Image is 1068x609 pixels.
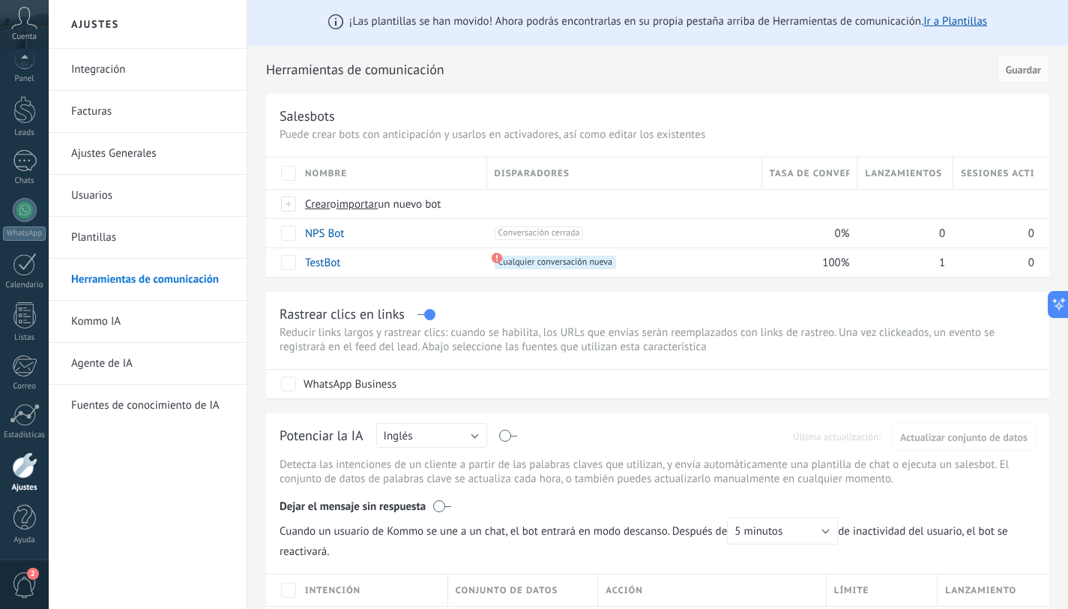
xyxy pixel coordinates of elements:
a: Plantillas [71,217,232,259]
div: 0 [857,219,946,247]
li: Plantillas [49,217,247,259]
h2: Herramientas de comunicación [266,55,992,85]
a: NPS Bot [305,226,344,241]
li: Usuarios [49,175,247,217]
a: Fuentes de conocimiento de IA [71,385,232,427]
p: Detecta las intenciones de un cliente a partir de las palabras claves que utilizan, y envía autom... [280,457,1036,486]
li: Kommo IA [49,301,247,343]
li: Integración [49,49,247,91]
a: Usuarios [71,175,232,217]
span: Tasa de conversión [770,166,850,181]
span: Lanzamientos totales [865,166,945,181]
span: 0 [939,226,945,241]
li: Fuentes de conocimiento de IA [49,385,247,426]
div: WhatsApp Business [304,377,396,392]
div: 0 [953,219,1034,247]
span: Crear [305,197,331,211]
span: Cuenta [12,32,37,42]
button: Inglés [376,423,487,448]
span: 0% [835,226,850,241]
div: Rastrear clics en links [280,305,405,322]
a: Agente de IA [71,343,232,385]
div: Dejar el mensaje sin respuesta [280,489,1036,517]
span: Cualquier conversación nueva [495,256,616,269]
span: Sesiones activas [961,166,1034,181]
div: 0% [762,219,851,247]
span: 1 [939,256,945,270]
div: Calendario [3,280,46,290]
span: 5 minutos [734,524,782,538]
div: 100% [762,248,851,277]
button: Guardar [998,55,1049,83]
span: Límite [834,583,869,598]
a: Kommo IA [71,301,232,343]
span: Guardar [1006,64,1041,75]
span: Inglés [384,429,413,443]
div: Listas [3,333,46,343]
span: de inactividad del usuario, el bot se reactivará. [280,517,1036,559]
p: Puede crear bots con anticipación y usarlos en activadores, así como editar los existentes [280,127,1036,142]
a: Ir a Plantillas [923,14,987,28]
span: importar [337,197,378,211]
li: Facturas [49,91,247,133]
span: Cuando un usuario de Kommo se une a un chat, el bot entrará en modo descanso. Después de [280,517,838,544]
a: Herramientas de comunicación [71,259,232,301]
div: Potenciar la IA [280,427,363,450]
div: Chats [3,176,46,186]
div: Salesbots [280,107,335,124]
span: ¡Las plantillas se han movido! Ahora podrás encontrarlas en su propia pestaña arriba de Herramien... [349,14,987,28]
span: 0 [1028,256,1034,270]
span: Acción [606,583,643,598]
span: 2 [27,568,39,580]
span: un nuevo bot [378,197,441,211]
span: Conversación cerrada [495,226,584,240]
div: Leads [3,128,46,138]
span: 0 [1028,226,1034,241]
a: Facturas [71,91,232,133]
span: Conjunto de datos [456,583,558,598]
span: Intención [305,583,360,598]
span: Nombre [305,166,347,181]
div: 0 [953,248,1034,277]
li: Ajustes Generales [49,133,247,175]
div: Panel [3,74,46,84]
div: Ayuda [3,535,46,545]
div: 1 [857,248,946,277]
span: Disparadores [495,166,570,181]
div: Estadísticas [3,430,46,440]
div: Ajustes [3,483,46,493]
a: TestBot [305,256,340,270]
a: Ajustes Generales [71,133,232,175]
p: Reducir links largos y rastrear clics: cuando se habilita, los URLs que envías serán reemplazados... [280,325,1036,354]
li: Herramientas de comunicación [49,259,247,301]
span: o [331,197,337,211]
div: WhatsApp [3,226,46,241]
a: Integración [71,49,232,91]
div: Correo [3,382,46,391]
li: Agente de IA [49,343,247,385]
button: 5 minutos [727,517,838,544]
span: 100% [822,256,849,270]
span: Lanzamiento [945,583,1016,598]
